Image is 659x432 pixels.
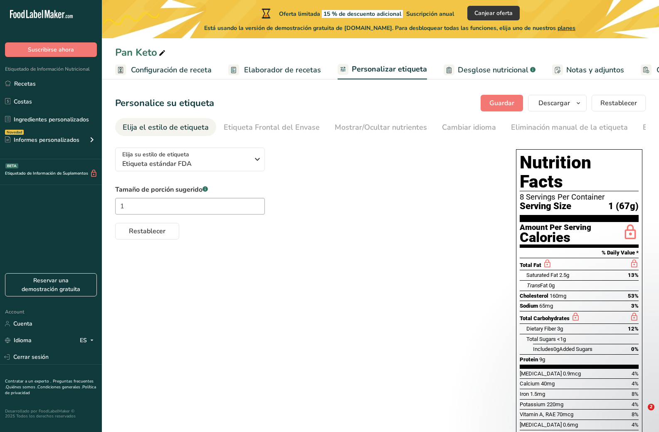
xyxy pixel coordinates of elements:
span: 15 % de descuento adicional [322,10,403,18]
div: Novedad [5,130,24,135]
span: Configuración de receta [131,64,212,76]
span: Etiqueta estándar FDA [122,159,249,169]
span: planes [558,24,575,32]
span: 4% [632,422,639,428]
span: 0% [631,346,639,352]
span: 0g [549,282,555,289]
span: 65mg [539,303,553,309]
a: Configuración de receta [115,61,212,79]
div: Eliminación manual de la etiqueta [511,122,628,133]
a: Contratar a un experto . [5,378,51,384]
span: Suscripción anual [406,10,454,18]
div: Informes personalizados [5,136,79,144]
span: Total Fat [520,262,541,268]
span: 0.6mg [563,422,578,428]
div: Amount Per Serving [520,224,591,232]
span: Total Sugars [526,336,556,342]
span: 70mcg [557,411,573,417]
span: 13% [628,272,639,278]
span: Elaborador de recetas [244,64,321,76]
span: Canjear oferta [474,9,513,17]
span: [MEDICAL_DATA] [520,422,562,428]
span: Sodium [520,303,538,309]
span: 3g [557,326,563,332]
button: Restablecer [592,95,646,111]
div: Elija el estilo de etiqueta [123,122,209,133]
iframe: Intercom live chat [631,404,651,424]
h1: Personalice su etiqueta [115,96,214,110]
span: Suscribirse ahora [28,45,74,54]
span: Descargar [538,98,570,108]
h1: Nutrition Facts [520,153,639,191]
a: Política de privacidad [5,384,96,396]
div: Calories [520,232,591,244]
div: 8 Servings Per Container [520,193,639,201]
span: 1 (67g) [608,201,639,212]
span: 53% [628,293,639,299]
button: Descargar [528,95,587,111]
button: Canjear oferta [467,6,520,20]
div: Desarrollado por FoodLabelMaker © 2025 Todos los derechos reservados [5,409,97,419]
div: BETA [5,163,18,168]
span: 2.5g [559,272,569,278]
a: Idioma [5,333,32,348]
div: Pan Keto [115,45,167,60]
a: Notas y adjuntos [552,61,624,79]
span: Desglose nutricional [458,64,528,76]
span: Fat [526,282,548,289]
span: Saturated Fat [526,272,558,278]
span: Vitamin A, RAE [520,411,555,417]
a: Desglose nutricional [444,61,536,79]
span: 160mg [550,293,566,299]
span: Includes Added Sugars [533,346,592,352]
button: Guardar [481,95,523,111]
div: Cambiar idioma [442,122,496,133]
label: Tamaño de porción sugerido [115,185,265,195]
span: Serving Size [520,201,571,212]
button: Restablecer [115,223,179,239]
span: <1g [557,336,566,342]
div: Mostrar/Ocultar nutrientes [335,122,427,133]
i: Trans [526,282,540,289]
span: Personalizar etiqueta [352,64,427,75]
span: Elija su estilo de etiqueta [122,150,189,159]
a: Quiénes somos . [6,384,37,390]
div: ES [80,336,97,346]
a: Elaborador de recetas [228,61,321,79]
a: Personalizar etiqueta [338,60,427,80]
span: Total Carbohydrates [520,315,570,321]
span: 0g [553,346,559,352]
span: Restablecer [600,98,637,108]
a: Preguntas frecuentes . [5,378,94,390]
span: 2 [648,404,654,410]
span: Está usando la versión de demostración gratuita de [DOMAIN_NAME]. Para desbloquear todas las func... [204,24,575,32]
div: Oferta limitada [260,8,454,18]
span: 3% [631,303,639,309]
span: 12% [628,326,639,332]
span: Notas y adjuntos [566,64,624,76]
span: Dietary Fiber [526,326,556,332]
a: Reservar una demostración gratuita [5,273,97,296]
a: Condiciones generales . [37,384,82,390]
button: Suscribirse ahora [5,42,97,57]
button: Elija su estilo de etiqueta Etiqueta estándar FDA [115,148,265,171]
section: % Daily Value * [520,248,639,258]
span: Cholesterol [520,293,548,299]
span: Guardar [489,98,514,108]
span: Restablecer [129,226,165,236]
div: Etiqueta Frontal del Envase [224,122,320,133]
